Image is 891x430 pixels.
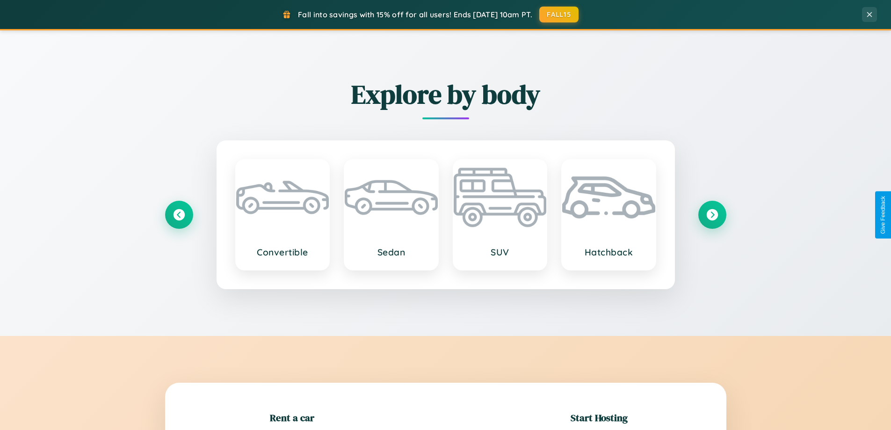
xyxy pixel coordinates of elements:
[572,247,646,258] h3: Hatchback
[463,247,537,258] h3: SUV
[571,411,628,424] h2: Start Hosting
[298,10,532,19] span: Fall into savings with 15% off for all users! Ends [DATE] 10am PT.
[539,7,579,22] button: FALL15
[354,247,428,258] h3: Sedan
[246,247,320,258] h3: Convertible
[165,76,726,112] h2: Explore by body
[270,411,314,424] h2: Rent a car
[880,196,886,234] div: Give Feedback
